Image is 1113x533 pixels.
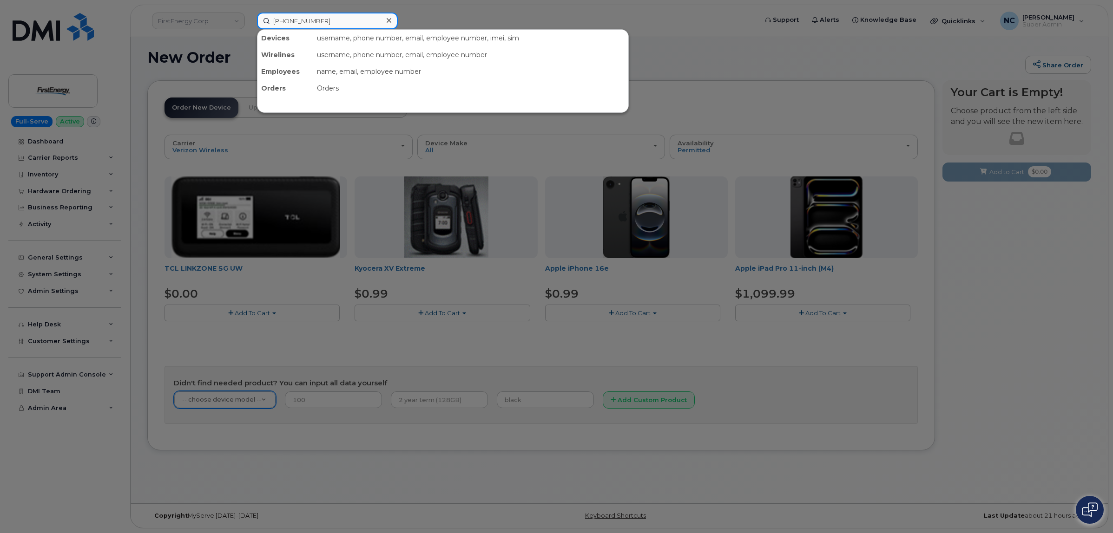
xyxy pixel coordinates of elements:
div: Employees [257,63,313,80]
div: Wirelines [257,46,313,63]
div: Orders [313,80,628,97]
div: Devices [257,30,313,46]
div: Orders [257,80,313,97]
div: username, phone number, email, employee number [313,46,628,63]
img: Open chat [1082,502,1098,517]
div: username, phone number, email, employee number, imei, sim [313,30,628,46]
div: name, email, employee number [313,63,628,80]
